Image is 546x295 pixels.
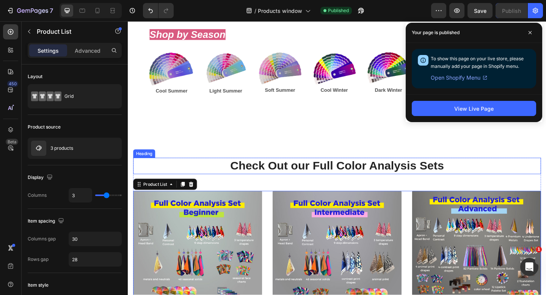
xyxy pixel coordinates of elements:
div: Item spacing [28,216,66,226]
img: cool winter seasonal palette [200,33,250,70]
a: bright winter palette [318,33,368,70]
input: Auto [69,253,121,266]
input: Auto [69,188,92,202]
p: Product List [37,27,101,36]
div: Item style [28,282,49,289]
span: 1 [536,246,542,253]
div: View Live Page [454,105,494,113]
p: Advanced [75,47,100,55]
p: Dark Winter [259,71,308,80]
div: 450 [7,81,18,87]
iframe: Intercom live chat [520,258,538,276]
div: Product source [28,124,61,130]
p: Bright Winter [318,71,367,80]
div: Display [28,173,54,183]
a: cool winter palette [200,33,250,70]
div: Undo/Redo [143,3,174,18]
p: Settings [38,47,59,55]
div: Product List [15,174,44,181]
p: 3 products [50,146,73,151]
span: Products window [258,7,302,15]
div: Publish [502,7,521,15]
a: soft summer palette [141,33,191,70]
div: Grid [64,88,111,105]
p: Warm Spring [377,71,426,80]
div: Columns gap [28,235,56,242]
input: Auto [69,232,121,246]
span: Open Shopify Menu [431,73,480,82]
img: soft summer seasonal palette [141,33,191,70]
img: bright winter seasonal palette [318,33,368,70]
span: / [254,7,256,15]
h2: Check Out our Full Color Analysis Sets [6,149,449,166]
a: dark winter palette [259,33,309,70]
button: 7 [3,3,56,18]
span: Published [328,7,349,14]
span: To show this page on your live store, please manually add your page in Shopify menu. [431,56,524,69]
button: Publish [496,3,527,18]
button: View Live Page [412,101,536,116]
a: warm spring [377,33,427,70]
p: 7 [50,6,53,15]
span: Save [474,8,486,14]
img: dark winter seasonal palette [259,33,309,70]
p: Cool Winter [201,71,249,80]
p: Soft Summer [141,71,190,80]
img: product feature img [31,141,46,156]
div: Layout [28,73,42,80]
iframe: Design area [128,21,546,295]
div: Beta [6,139,18,145]
div: Columns [28,192,47,199]
div: Heading [7,141,28,147]
button: Save [468,3,493,18]
div: Rows gap [28,256,49,263]
p: Your page is published [412,29,460,36]
img: warm spring seasonal palette [377,33,427,70]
